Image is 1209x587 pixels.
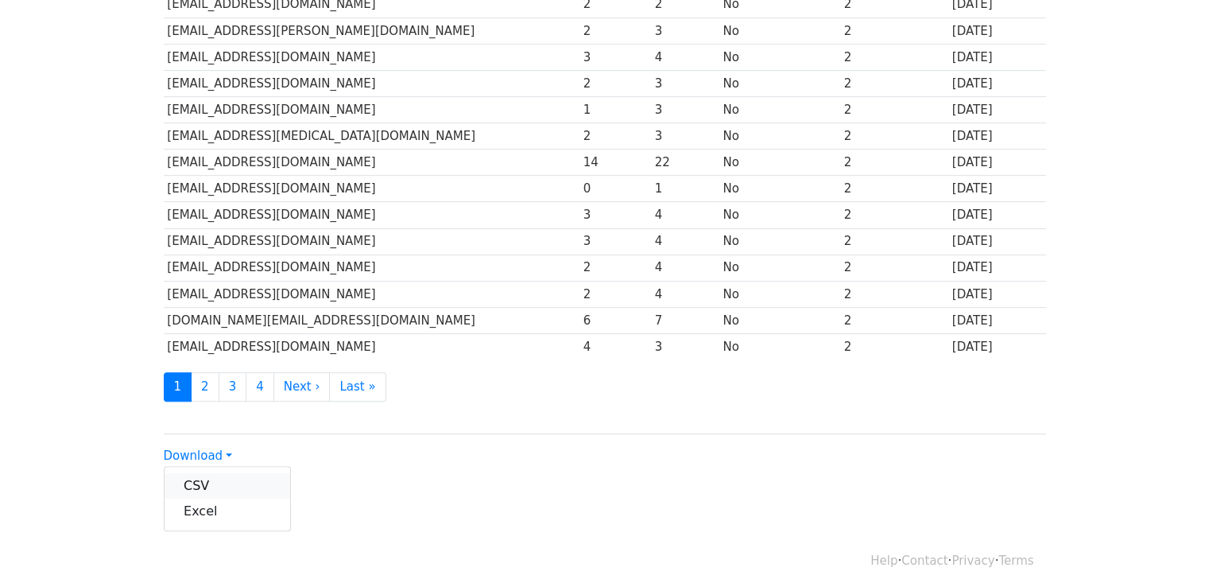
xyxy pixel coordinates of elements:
td: 14 [579,150,651,176]
td: [DATE] [948,97,1046,123]
td: 4 [579,333,651,360]
a: Last » [329,372,386,402]
td: [EMAIL_ADDRESS][DOMAIN_NAME] [164,333,579,360]
td: 2 [840,123,948,150]
td: 4 [651,228,719,255]
td: 2 [579,281,651,307]
td: 3 [651,123,719,150]
td: [EMAIL_ADDRESS][PERSON_NAME][DOMAIN_NAME] [164,17,579,44]
td: [EMAIL_ADDRESS][DOMAIN_NAME] [164,176,579,202]
td: 3 [579,228,651,255]
td: No [719,97,840,123]
td: [EMAIL_ADDRESS][DOMAIN_NAME] [164,150,579,176]
td: [DATE] [948,123,1046,150]
td: No [719,281,840,307]
td: 2 [840,70,948,96]
td: 2 [840,97,948,123]
td: 2 [840,307,948,333]
td: 2 [840,176,948,202]
iframe: Chat Widget [1130,511,1209,587]
a: Download [164,449,232,463]
td: No [719,255,840,281]
td: 3 [579,202,651,228]
td: 1 [651,176,719,202]
a: Contact [901,554,947,568]
td: [DATE] [948,44,1046,70]
td: [EMAIL_ADDRESS][DOMAIN_NAME] [164,44,579,70]
td: [DATE] [948,307,1046,333]
td: No [719,150,840,176]
a: Privacy [951,554,994,568]
td: 1 [579,97,651,123]
td: [DATE] [948,176,1046,202]
td: No [719,202,840,228]
td: 22 [651,150,719,176]
td: [DATE] [948,150,1046,176]
td: 4 [651,44,719,70]
td: No [719,44,840,70]
td: No [719,333,840,360]
td: No [719,123,840,150]
td: No [719,70,840,96]
a: Terms [998,554,1033,568]
td: 3 [651,333,719,360]
td: 3 [579,44,651,70]
a: Next › [273,372,331,402]
td: 2 [840,17,948,44]
td: [EMAIL_ADDRESS][DOMAIN_NAME] [164,70,579,96]
td: No [719,17,840,44]
td: [EMAIL_ADDRESS][MEDICAL_DATA][DOMAIN_NAME] [164,123,579,150]
td: [DATE] [948,17,1046,44]
a: Excel [165,499,290,524]
td: 2 [840,202,948,228]
td: [DATE] [948,333,1046,360]
td: 3 [651,70,719,96]
td: 2 [840,150,948,176]
td: 0 [579,176,651,202]
td: [DATE] [948,281,1046,307]
td: 2 [579,70,651,96]
td: [DOMAIN_NAME][EMAIL_ADDRESS][DOMAIN_NAME] [164,307,579,333]
td: 3 [651,97,719,123]
td: [EMAIL_ADDRESS][DOMAIN_NAME] [164,228,579,255]
a: 4 [246,372,274,402]
td: [DATE] [948,255,1046,281]
td: 2 [579,255,651,281]
td: 2 [579,123,651,150]
a: 2 [191,372,219,402]
td: 2 [579,17,651,44]
a: 1 [164,372,192,402]
td: No [719,228,840,255]
td: 4 [651,281,719,307]
td: No [719,307,840,333]
td: [DATE] [948,70,1046,96]
td: 4 [651,255,719,281]
a: Help [870,554,897,568]
td: [EMAIL_ADDRESS][DOMAIN_NAME] [164,281,579,307]
td: [DATE] [948,202,1046,228]
td: 6 [579,307,651,333]
td: 2 [840,228,948,255]
td: [EMAIL_ADDRESS][DOMAIN_NAME] [164,97,579,123]
td: 7 [651,307,719,333]
td: [EMAIL_ADDRESS][DOMAIN_NAME] [164,255,579,281]
td: 2 [840,281,948,307]
td: No [719,176,840,202]
td: [EMAIL_ADDRESS][DOMAIN_NAME] [164,202,579,228]
a: CSV [165,473,290,499]
a: 3 [219,372,247,402]
td: 2 [840,333,948,360]
td: [DATE] [948,228,1046,255]
td: 2 [840,44,948,70]
td: 2 [840,255,948,281]
td: 4 [651,202,719,228]
td: 3 [651,17,719,44]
